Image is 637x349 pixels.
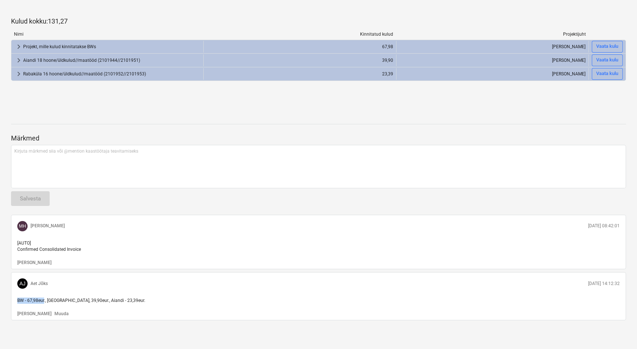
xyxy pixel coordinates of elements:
div: Vaata kulu [596,42,618,51]
div: Nimi [11,32,204,37]
span: keyboard_arrow_right [14,42,23,51]
div: [PERSON_NAME] [399,41,586,53]
div: Projektijuht [396,32,589,37]
button: Muuda [54,311,68,317]
div: 39,90 [207,54,393,66]
iframe: Chat Widget [600,314,637,349]
p: Aet Jõks [31,281,48,287]
div: Vaata kulu [596,70,618,78]
p: Kulud kokku : 131,27 [11,17,626,26]
button: [PERSON_NAME] [17,311,51,317]
button: Vaata kulu [592,68,623,80]
span: keyboard_arrow_right [14,70,23,78]
div: Kinnitatud kulud [204,32,396,37]
div: Projekt, mille kulud kinnitatakse BWs [23,41,200,53]
div: Aiandi 18 hoone/üldkulud//maatööd (2101944//2101951) [23,54,200,66]
div: Vaata kulu [596,56,618,64]
p: [DATE] 14:12:32 [588,281,620,287]
span: [AUTO] Confirmed Consolidated Invoice [17,241,81,252]
div: 67,98 [207,41,393,53]
span: BW - 67,98eur., [GEOGRAPHIC_DATA], 39,90eur., Aiandi - 23,39eur. [17,298,145,303]
span: AJ [19,281,25,286]
p: [DATE] 08:42:01 [588,223,620,229]
button: [PERSON_NAME] [17,260,51,266]
div: [PERSON_NAME] [399,68,586,80]
div: 23,39 [207,68,393,80]
p: [PERSON_NAME] [31,223,65,229]
div: Märt Hanson [17,221,28,231]
p: Märkmed [11,134,626,143]
span: MH [19,224,26,229]
div: Rabaküla 16 hoone/üldkulud//maatööd (2101952//2101953) [23,68,200,80]
button: Vaata kulu [592,41,623,53]
span: keyboard_arrow_right [14,56,23,65]
div: [PERSON_NAME] [399,54,586,66]
button: Vaata kulu [592,54,623,66]
div: Aet Jõks [17,278,28,289]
